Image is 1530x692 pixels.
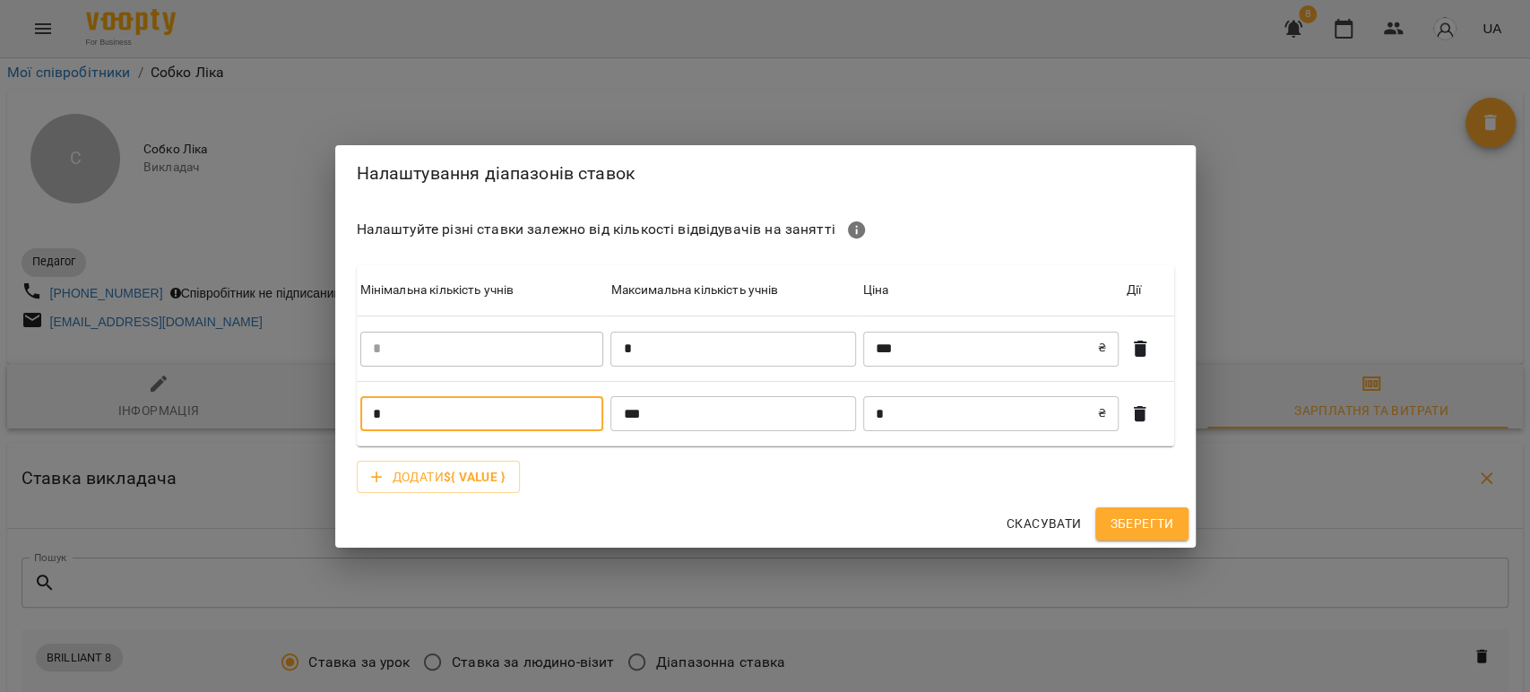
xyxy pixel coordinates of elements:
[999,507,1089,540] button: Скасувати
[860,265,1123,316] th: Ціна
[1122,265,1173,316] th: Дії
[1098,340,1106,358] span: ₴
[1095,507,1188,540] button: Зберегти
[1007,513,1082,534] span: Скасувати
[357,461,520,493] button: Додати${ value }
[1110,513,1173,534] span: Зберегти
[393,466,506,488] span: Додати
[357,209,1174,252] p: Налаштуйте різні ставки залежно від кількості відвідувачів на занятті
[1098,405,1106,423] span: ₴
[607,265,859,316] th: Максимальна кількість учнів
[357,265,608,316] th: Мінімальна кількість учнів
[835,209,878,252] button: Якщо кількість відвідувачів перевищує максимальну кількість у найбільшому діапазоні, буде застосо...
[357,160,1174,187] h2: Налаштування діапазонів ставок
[444,470,506,484] b: ${ value }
